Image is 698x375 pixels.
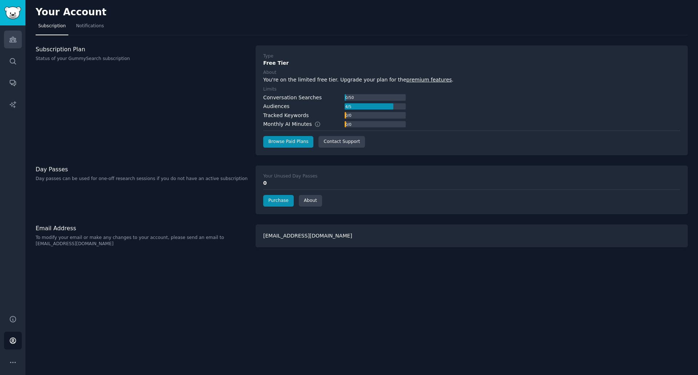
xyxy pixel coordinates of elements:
[263,86,277,93] div: Limits
[263,179,680,187] div: 0
[36,56,248,62] p: Status of your GummySearch subscription
[263,112,309,119] div: Tracked Keywords
[263,69,276,76] div: About
[36,20,68,35] a: Subscription
[36,176,248,182] p: Day passes can be used for one-off research sessions if you do not have an active subscription
[345,112,352,119] div: 0 / 0
[36,165,248,173] h3: Day Passes
[263,76,680,84] div: You're on the limited free tier. Upgrade your plan for the .
[263,94,322,101] div: Conversation Searches
[38,23,66,29] span: Subscription
[36,45,248,53] h3: Subscription Plan
[73,20,107,35] a: Notifications
[36,235,248,247] p: To modify your email or make any changes to your account, please send an email to [EMAIL_ADDRESS]...
[256,224,688,247] div: [EMAIL_ADDRESS][DOMAIN_NAME]
[263,53,273,60] div: Type
[4,7,21,19] img: GummySearch logo
[36,7,107,18] h2: Your Account
[345,94,354,101] div: 0 / 50
[263,173,317,180] div: Your Unused Day Passes
[263,120,328,128] div: Monthly AI Minutes
[345,103,352,110] div: 4 / 5
[406,77,452,83] a: premium features
[299,195,322,207] a: About
[76,23,104,29] span: Notifications
[263,59,680,67] div: Free Tier
[345,121,352,128] div: 0 / 0
[263,103,289,110] div: Audiences
[36,224,248,232] h3: Email Address
[263,195,294,207] a: Purchase
[318,136,365,148] a: Contact Support
[263,136,313,148] a: Browse Paid Plans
